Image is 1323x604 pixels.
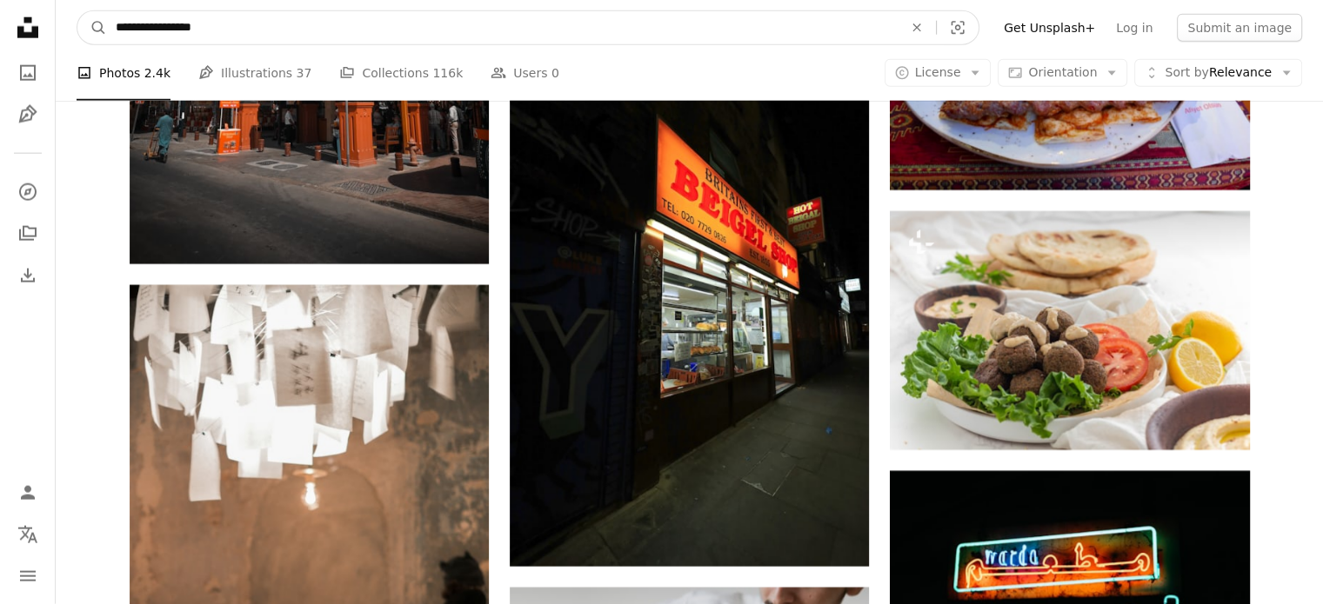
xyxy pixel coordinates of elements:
a: Get Unsplash+ [993,14,1106,42]
button: Submit an image [1177,14,1302,42]
span: Relevance [1165,64,1272,82]
a: red and black neon sign with arrow [890,557,1249,573]
span: Sort by [1165,65,1208,79]
img: a plate of food with pita bread, tomatoes, lettuce, and [890,211,1249,450]
span: 37 [297,63,312,83]
a: Illustrations 37 [198,45,311,101]
button: Sort byRelevance [1134,59,1302,87]
button: License [885,59,992,87]
a: Explore [10,175,45,209]
form: Find visuals sitewide [77,10,979,45]
a: Collections 116k [339,45,463,101]
a: Home — Unsplash [10,10,45,49]
img: UNKs coffee shop during night time [510,28,869,567]
a: UNKs coffee shop during night time [510,289,869,305]
span: License [915,65,961,79]
button: Visual search [937,11,979,44]
a: Log in [1106,14,1163,42]
a: Collections [10,216,45,251]
a: a group of people sitting at a table in a restaurant [130,547,489,562]
a: a plate of food with pita bread, tomatoes, lettuce, and [890,322,1249,338]
a: Users 0 [491,45,559,101]
button: Clear [898,11,936,44]
a: Photos [10,56,45,90]
span: 116k [432,63,463,83]
button: Menu [10,559,45,594]
span: Orientation [1028,65,1097,79]
button: Language [10,517,45,552]
a: Download History [10,258,45,293]
button: Orientation [998,59,1127,87]
span: 0 [551,63,559,83]
a: Illustrations [10,97,45,132]
a: Log in / Sign up [10,475,45,510]
button: Search Unsplash [77,11,107,44]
